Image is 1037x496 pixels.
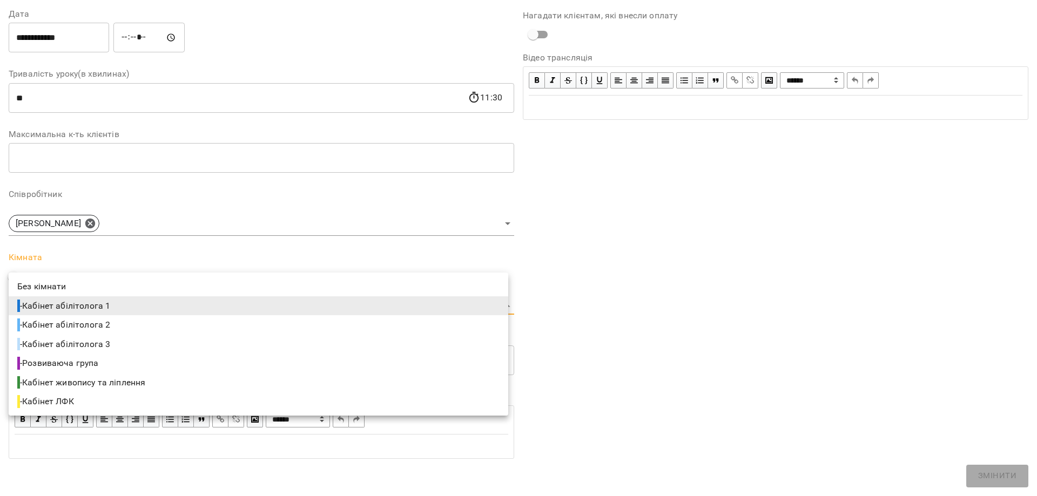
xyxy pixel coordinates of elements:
span: - Кабінет абілітолога 3 [17,338,112,351]
span: - Розвиваюча група [17,357,101,370]
li: Без кімнати [9,277,508,296]
span: - Кабінет живопису та ліплення [17,376,147,389]
span: - Кабінет абілітолога 2 [17,318,112,331]
span: - Кабінет ЛФК [17,395,76,408]
span: - Кабінет абілітолога 1 [17,300,112,312]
